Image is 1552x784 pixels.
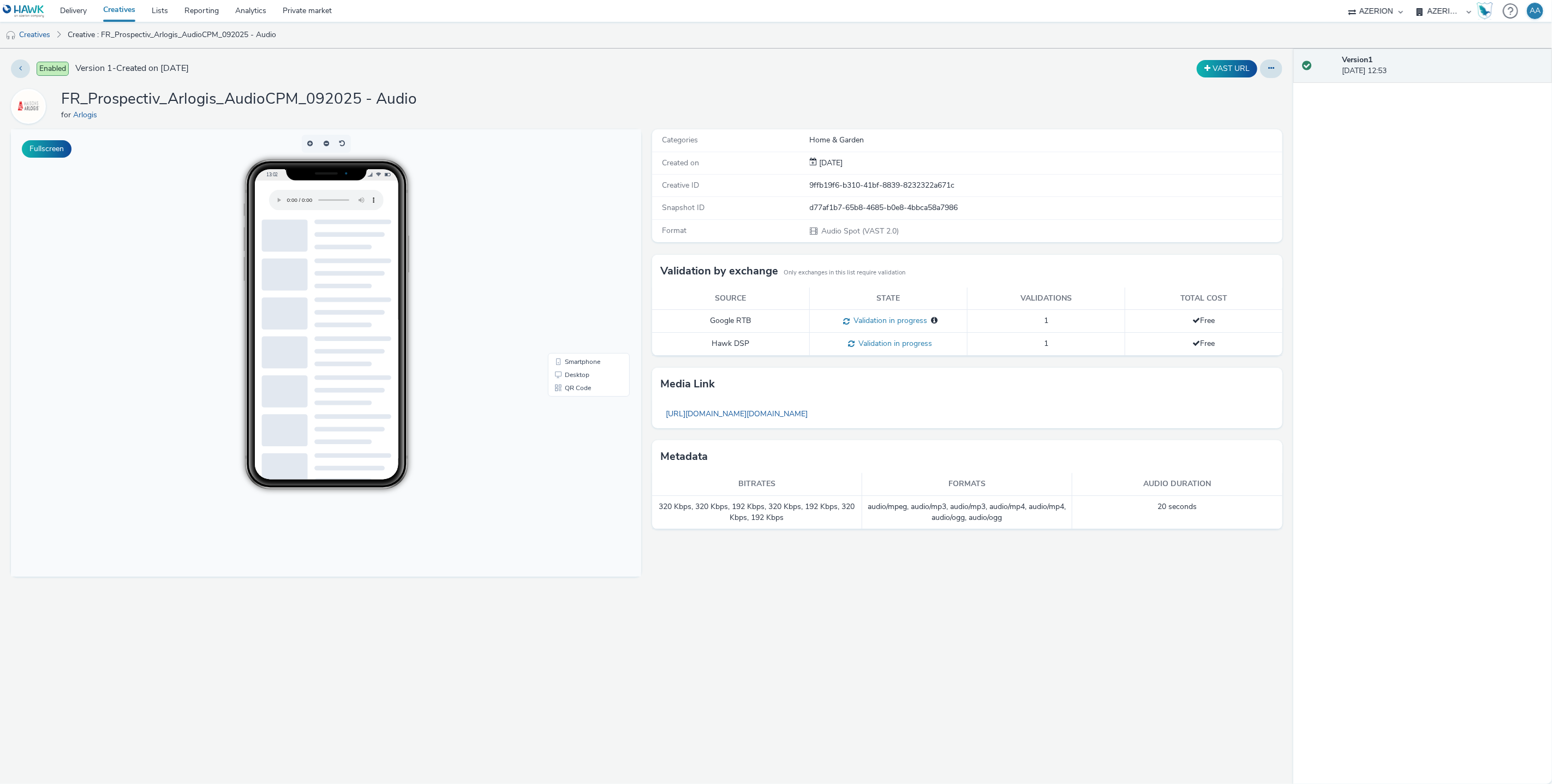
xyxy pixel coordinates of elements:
[75,62,189,75] span: Version 1 - Created on [DATE]
[817,158,843,169] div: Creation 05 September 2025, 12:53
[1044,315,1048,326] span: 1
[13,91,44,122] img: Arlogis
[850,315,927,326] span: Validation in progress
[652,333,810,356] td: Hawk DSP
[1197,60,1257,77] button: VAST URL
[539,239,617,252] li: Desktop
[660,448,708,465] h3: Metadata
[1125,288,1282,310] th: Total cost
[62,22,282,48] a: Creative : FR_Prospectiv_Arlogis_AudioCPM_092025 - Audio
[1072,496,1282,530] td: 20 seconds
[554,229,589,236] span: Smartphone
[1530,3,1541,19] div: AA
[11,101,50,111] a: Arlogis
[554,255,580,262] span: QR Code
[862,496,1072,530] td: audio/mpeg, audio/mp3, audio/mp3, audio/mp4, audio/mp4, audio/ogg, audio/ogg
[855,338,933,349] span: Validation in progress
[1477,2,1493,20] img: Hawk Academy
[810,180,1282,191] div: 9ffb19f6-b310-41bf-8839-8232322a671c
[817,158,843,168] span: [DATE]
[660,403,813,424] a: [URL][DOMAIN_NAME][DOMAIN_NAME]
[784,268,905,277] small: Only exchanges in this list require validation
[662,180,699,190] span: Creative ID
[652,288,810,310] th: Source
[5,30,16,41] img: audio
[539,226,617,239] li: Smartphone
[73,110,102,120] a: Arlogis
[1477,2,1497,20] a: Hawk Academy
[662,158,699,168] span: Created on
[660,263,778,279] h3: Validation by exchange
[255,42,267,48] span: 13:02
[1342,55,1373,65] strong: Version 1
[1072,473,1282,495] th: Audio duration
[662,202,705,213] span: Snapshot ID
[652,473,862,495] th: Bitrates
[539,252,617,265] li: QR Code
[1192,338,1215,349] span: Free
[3,4,45,18] img: undefined Logo
[652,496,862,530] td: 320 Kbps, 320 Kbps, 192 Kbps, 320 Kbps, 192 Kbps, 320 Kbps, 192 Kbps
[662,225,687,236] span: Format
[810,135,1282,146] div: Home & Garden
[22,140,71,158] button: Fullscreen
[810,288,968,310] th: State
[652,310,810,333] td: Google RTB
[1194,60,1260,77] div: Duplicate the creative as a VAST URL
[1192,315,1215,326] span: Free
[968,288,1125,310] th: Validations
[660,376,715,392] h3: Media link
[37,62,69,76] span: Enabled
[662,135,698,145] span: Categories
[1044,338,1048,349] span: 1
[554,242,578,249] span: Desktop
[61,89,417,110] h1: FR_Prospectiv_Arlogis_AudioCPM_092025 - Audio
[61,110,73,120] span: for
[1342,55,1543,77] div: [DATE] 12:53
[862,473,1072,495] th: Formats
[821,226,899,236] span: Audio Spot (VAST 2.0)
[810,202,1282,213] div: d77af1b7-65b8-4685-b0e8-4bbca58a7986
